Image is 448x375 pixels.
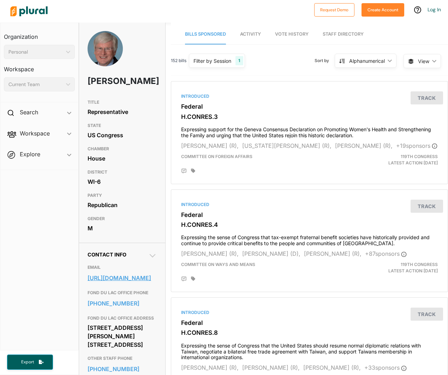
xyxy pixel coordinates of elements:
[181,319,438,326] h3: Federal
[88,107,157,117] div: Representative
[181,276,187,282] div: Add Position Statement
[314,3,354,17] button: Request Demo
[401,262,438,267] span: 119th Congress
[88,98,157,107] h3: TITLE
[323,24,364,44] a: Staff Directory
[242,250,300,257] span: [PERSON_NAME] (D),
[7,355,53,370] button: Export
[88,31,123,74] img: Headshot of Glenn Grothman
[181,364,239,371] span: [PERSON_NAME] (R),
[88,153,157,164] div: House
[181,123,438,139] h4: Expressing support for the Geneva Consensus Declaration on Promoting Women's Health and Strengthe...
[193,57,231,65] div: Filter by Session
[88,200,157,210] div: Republican
[88,176,157,187] div: WI-6
[354,153,443,166] div: Latest Action: [DATE]
[181,211,438,218] h3: Federal
[88,322,157,350] div: [STREET_ADDRESS][PERSON_NAME] [STREET_ADDRESS]
[315,58,335,64] span: Sort by
[181,93,438,99] div: Introduced
[181,201,438,208] div: Introduced
[191,276,195,281] div: Add tags
[88,145,157,153] h3: CHAMBER
[88,273,157,283] a: [URL][DOMAIN_NAME]
[88,191,157,200] h3: PARTY
[304,250,362,257] span: [PERSON_NAME] (R),
[235,56,243,65] div: 1
[411,200,443,213] button: Track
[181,168,187,174] div: Add Position Statement
[362,6,404,13] a: Create Account
[428,6,441,13] a: Log In
[88,168,157,176] h3: DISTRICT
[8,81,63,88] div: Current Team
[191,168,195,173] div: Add tags
[354,261,443,274] div: Latest Action: [DATE]
[88,364,157,374] a: [PHONE_NUMBER]
[303,364,361,371] span: [PERSON_NAME] (R),
[88,121,157,130] h3: STATE
[396,142,437,149] span: + 19 sponsor s
[181,309,438,316] div: Introduced
[181,113,438,120] h3: H.CONRES.3
[88,263,157,272] h3: EMAIL
[242,364,300,371] span: [PERSON_NAME] (R),
[181,250,239,257] span: [PERSON_NAME] (R),
[181,103,438,110] h3: Federal
[181,329,438,336] h3: H.CONRES.8
[181,231,438,247] h4: Expressing the sense of Congress that tax-exempt fraternal benefit societies have historically pr...
[88,130,157,140] div: US Congress
[335,142,393,149] span: [PERSON_NAME] (R),
[88,314,157,322] h3: FOND DU LAC OFFICE ADDRESS
[185,24,226,44] a: Bills Sponsored
[362,3,404,17] button: Create Account
[275,24,309,44] a: Vote History
[16,359,39,365] span: Export
[171,58,186,64] span: 152 bills
[181,154,252,159] span: Committee on Foreign Affairs
[240,24,261,44] a: Activity
[88,214,157,223] h3: GENDER
[4,26,75,42] h3: Organization
[365,250,407,257] span: + 87 sponsor s
[88,354,157,363] h3: OTHER STAFF PHONE
[401,154,438,159] span: 119th Congress
[185,31,226,37] span: Bills Sponsored
[275,31,309,37] span: Vote History
[418,58,429,65] span: View
[20,108,38,116] h2: Search
[181,262,255,267] span: Committee on Ways and Means
[88,223,157,234] div: M
[411,308,443,321] button: Track
[411,91,443,104] button: Track
[8,48,63,56] div: Personal
[364,364,407,371] span: + 33 sponsor s
[88,71,129,92] h1: [PERSON_NAME]
[181,339,438,361] h4: Expressing the sense of Congress that the United States should resume normal diplomatic relations...
[314,6,354,13] a: Request Demo
[349,57,385,65] div: Alphanumerical
[4,59,75,74] h3: Workspace
[88,298,157,309] a: [PHONE_NUMBER]
[240,31,261,37] span: Activity
[88,252,126,258] span: Contact Info
[181,221,438,228] h3: H.CONRES.4
[88,289,157,297] h3: FOND DU LAC OFFICE PHONE
[242,142,331,149] span: [US_STATE][PERSON_NAME] (R),
[181,142,239,149] span: [PERSON_NAME] (R),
